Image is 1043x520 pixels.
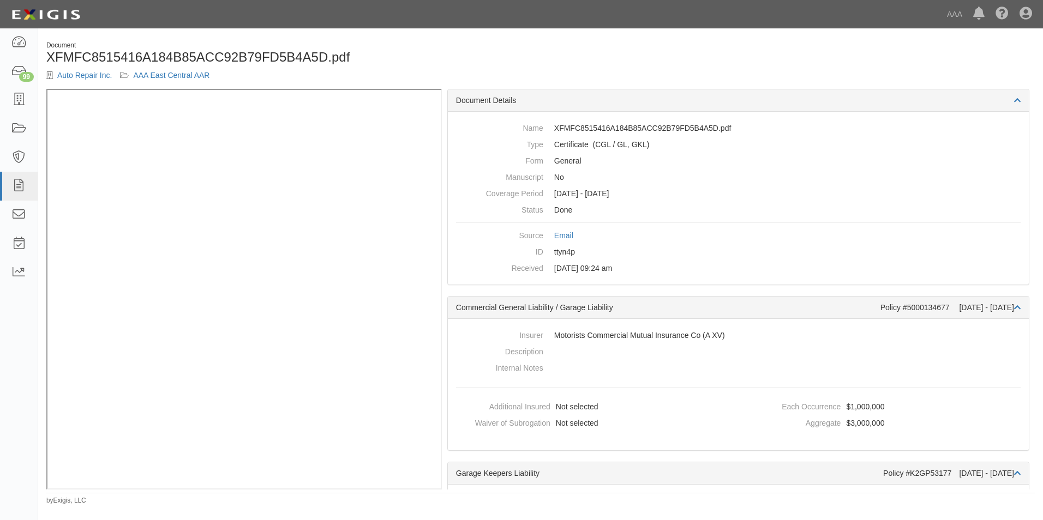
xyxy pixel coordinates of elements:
[456,227,543,241] dt: Source
[742,398,1024,415] dd: $1,000,000
[452,398,550,412] dt: Additional Insured
[456,343,543,357] dt: Description
[456,136,1021,153] dd: Commercial General Liability / Garage Liability Garage Keepers Liability
[456,260,543,274] dt: Received
[456,120,1021,136] dd: XFMFC8515416A184B85ACC92B79FD5B4A5D.pdf
[448,89,1029,112] div: Document Details
[456,244,543,257] dt: ID
[942,3,968,25] a: AAA
[456,202,1021,218] dd: Done
[53,497,86,504] a: Exigis, LLC
[456,327,1021,343] dd: Motorists Commercial Mutual Insurance Co (A XV)
[452,415,734,431] dd: Not selected
[19,72,34,82] div: 99
[456,136,543,150] dt: Type
[880,302,1021,313] div: Policy #5000134677 [DATE] - [DATE]
[46,496,86,505] small: by
[452,415,550,428] dt: Waiver of Subrogation
[456,202,543,215] dt: Status
[456,302,880,313] div: Commercial General Liability / Garage Liability
[554,231,573,240] a: Email
[57,71,112,80] a: Auto Repair Inc.
[456,120,543,134] dt: Name
[456,360,543,373] dt: Internal Notes
[133,71,209,80] a: AAA East Central AAR
[742,398,841,412] dt: Each Occurrence
[452,398,734,415] dd: Not selected
[8,5,83,25] img: logo-5460c22ac91f19d4615b14bd174203de0afe785f0fc80cf4dbbc73dc1793850b.png
[742,415,841,428] dt: Aggregate
[456,327,543,341] dt: Insurer
[456,260,1021,276] dd: [DATE] 09:24 am
[456,468,883,479] div: Garage Keepers Liability
[456,153,1021,169] dd: General
[46,41,532,50] div: Document
[456,153,543,166] dt: Form
[742,415,1024,431] dd: $3,000,000
[996,8,1009,21] i: Help Center - Complianz
[456,185,1021,202] dd: [DATE] - [DATE]
[883,468,1021,479] div: Policy #K2GP53177 [DATE] - [DATE]
[456,244,1021,260] dd: ttyn4p
[456,185,543,199] dt: Coverage Period
[46,50,532,64] h1: XFMFC8515416A184B85ACC92B79FD5B4A5D.pdf
[456,169,1021,185] dd: No
[456,169,543,183] dt: Manuscript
